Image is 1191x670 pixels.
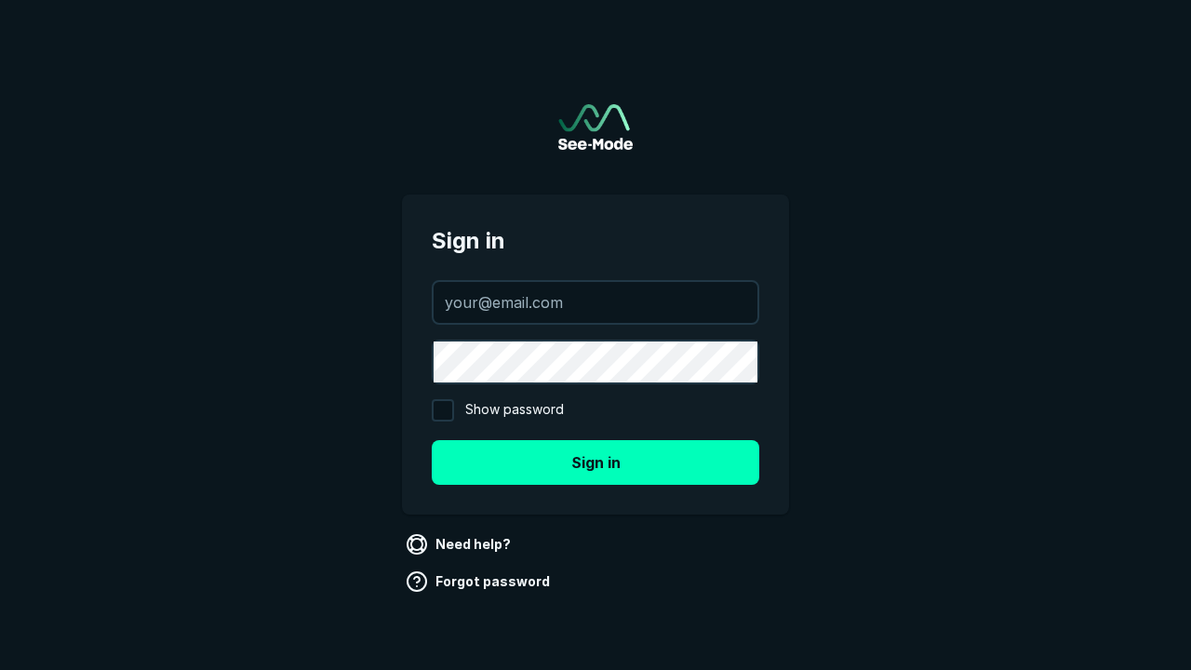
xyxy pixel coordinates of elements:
[434,282,757,323] input: your@email.com
[402,529,518,559] a: Need help?
[465,399,564,422] span: Show password
[558,104,633,150] img: See-Mode Logo
[402,567,557,596] a: Forgot password
[432,440,759,485] button: Sign in
[558,104,633,150] a: Go to sign in
[432,224,759,258] span: Sign in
